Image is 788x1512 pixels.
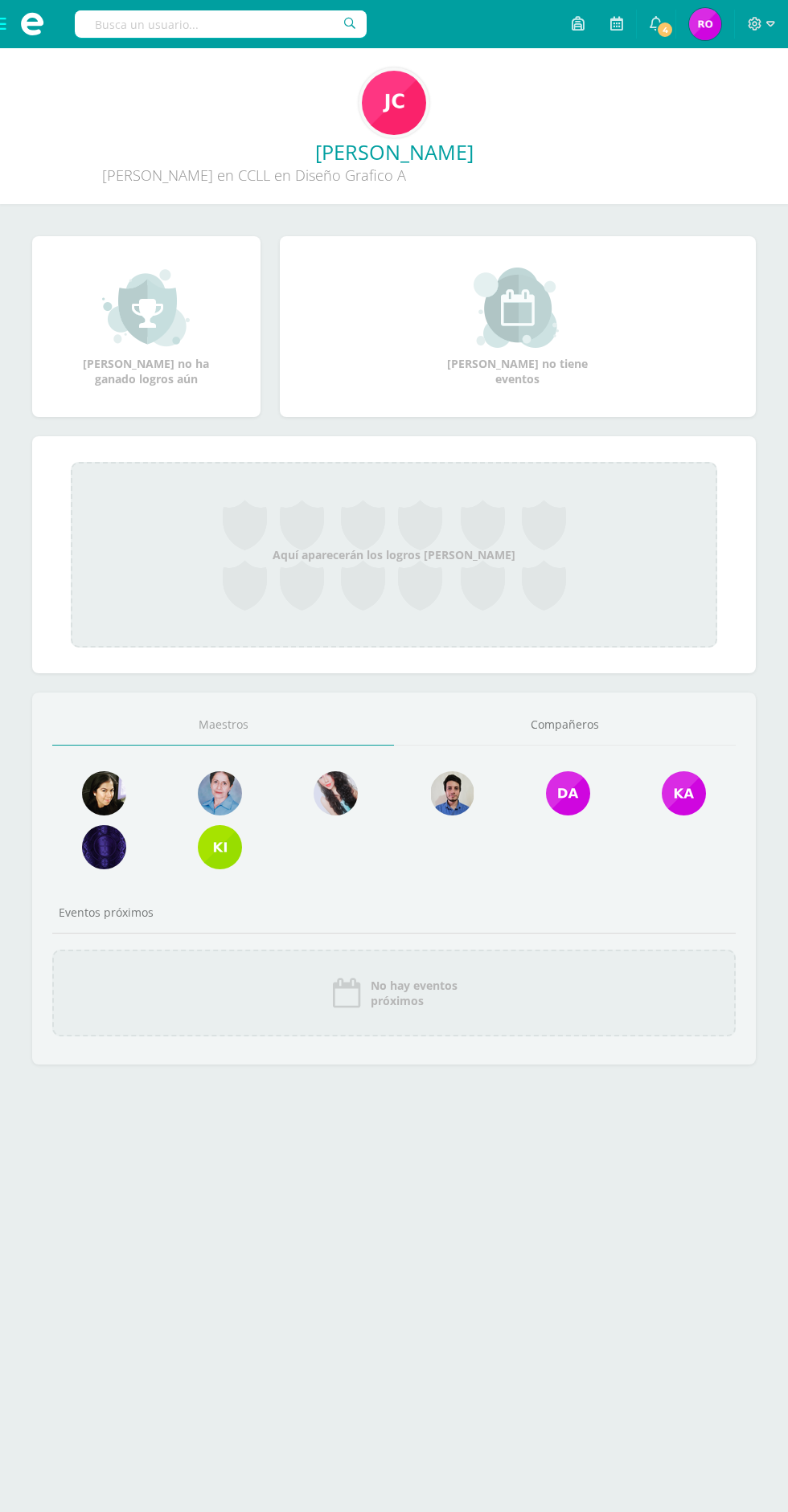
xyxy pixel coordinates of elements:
[546,771,590,815] img: 7c77fd53c8e629aab417004af647256c.png
[13,138,775,166] a: [PERSON_NAME]
[656,21,674,39] span: 4
[330,977,363,1009] img: event_icon.png
[362,71,426,135] img: 589e72b4c04b8eba6da98bb4ab58dec9.png
[371,978,458,1008] span: No hay eventos próximos
[82,771,126,815] img: 023cb5cc053389f6ba88328a33af1495.png
[52,705,394,746] a: Maestros
[314,771,358,815] img: 18063a1d57e86cae316d13b62bda9887.png
[71,462,717,648] div: Aquí aparecerán los logros [PERSON_NAME]
[689,8,721,40] img: 69aea7f7bca40ee42ad02f231494c703.png
[66,268,227,386] div: [PERSON_NAME] no ha ganado logros aún
[394,705,736,746] a: Compañeros
[662,771,706,815] img: 57a22e3baad8e3e20f6388c0a987e578.png
[198,825,242,869] img: 67c71485467cfb40307df14d52a797ce.png
[437,268,598,386] div: [PERSON_NAME] no tiene eventos
[82,825,126,869] img: e5764cbc139c5ab3638b7b9fbcd78c28.png
[52,905,736,920] div: Eventos próximos
[430,771,474,815] img: 2dffed587003e0fc8d85a787cd9a4a0a.png
[13,166,495,185] div: [PERSON_NAME] en CCLL en Diseño Grafico A
[75,10,367,38] input: Busca un usuario...
[102,268,190,348] img: achievement_small.png
[198,771,242,815] img: 3b19b24bf65429e0bae9bc5e391358da.png
[474,268,561,348] img: event_small.png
